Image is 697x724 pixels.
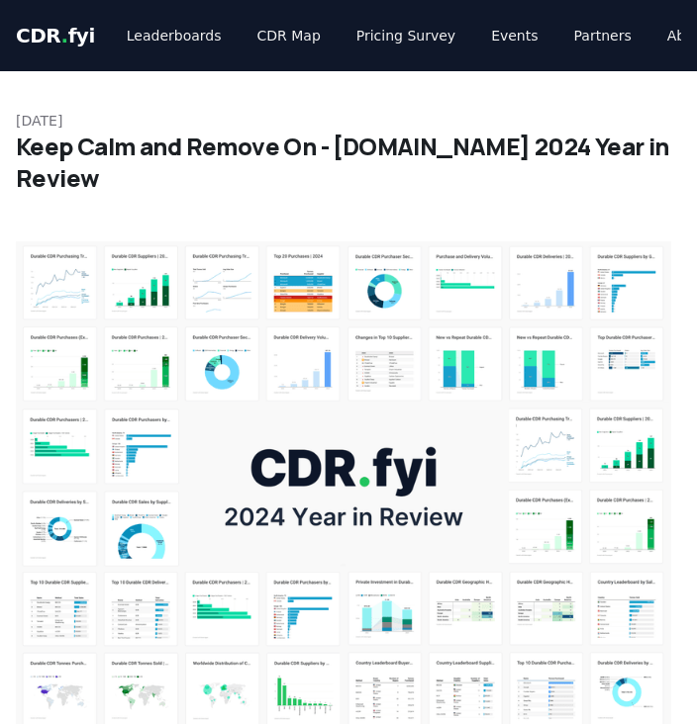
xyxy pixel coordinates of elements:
[16,131,681,194] h1: Keep Calm and Remove On - [DOMAIN_NAME] 2024 Year in Review
[242,18,337,53] a: CDR Map
[61,24,68,47] span: .
[475,18,553,53] a: Events
[16,24,95,47] span: CDR fyi
[341,18,471,53] a: Pricing Survey
[558,18,647,53] a: Partners
[16,22,95,49] a: CDR.fyi
[111,18,238,53] a: Leaderboards
[16,111,681,131] p: [DATE]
